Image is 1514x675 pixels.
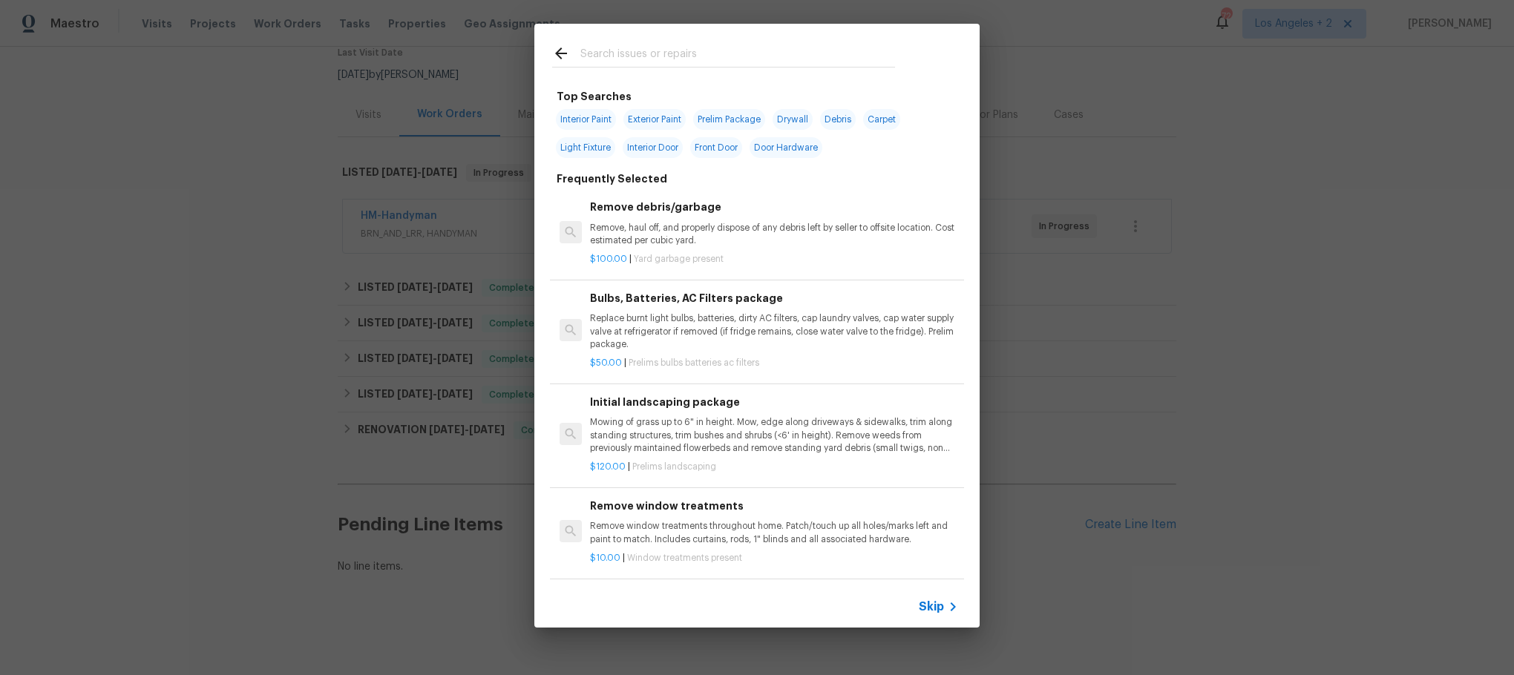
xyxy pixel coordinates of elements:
[580,45,895,67] input: Search issues or repairs
[590,253,958,266] p: |
[590,520,958,545] p: Remove window treatments throughout home. Patch/touch up all holes/marks left and paint to match....
[556,109,616,130] span: Interior Paint
[693,109,765,130] span: Prelim Package
[557,171,667,187] h6: Frequently Selected
[623,137,683,158] span: Interior Door
[590,357,958,369] p: |
[629,358,759,367] span: Prelims bulbs batteries ac filters
[556,137,615,158] span: Light Fixture
[623,109,686,130] span: Exterior Paint
[590,552,958,564] p: |
[590,254,627,263] span: $100.00
[590,462,626,471] span: $120.00
[750,137,822,158] span: Door Hardware
[690,137,742,158] span: Front Door
[590,358,622,367] span: $50.00
[590,461,958,473] p: |
[590,199,958,215] h6: Remove debris/garbage
[820,109,856,130] span: Debris
[590,553,620,562] span: $10.00
[590,290,958,306] h6: Bulbs, Batteries, AC Filters package
[627,553,742,562] span: Window treatments present
[634,254,724,263] span: Yard garbage present
[632,462,716,471] span: Prelims landscaping
[863,109,900,130] span: Carpet
[557,88,632,105] h6: Top Searches
[590,498,958,514] h6: Remove window treatments
[773,109,813,130] span: Drywall
[590,312,958,350] p: Replace burnt light bulbs, batteries, dirty AC filters, cap laundry valves, cap water supply valv...
[590,222,958,247] p: Remove, haul off, and properly dispose of any debris left by seller to offsite location. Cost est...
[590,394,958,410] h6: Initial landscaping package
[919,599,944,614] span: Skip
[590,416,958,454] p: Mowing of grass up to 6" in height. Mow, edge along driveways & sidewalks, trim along standing st...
